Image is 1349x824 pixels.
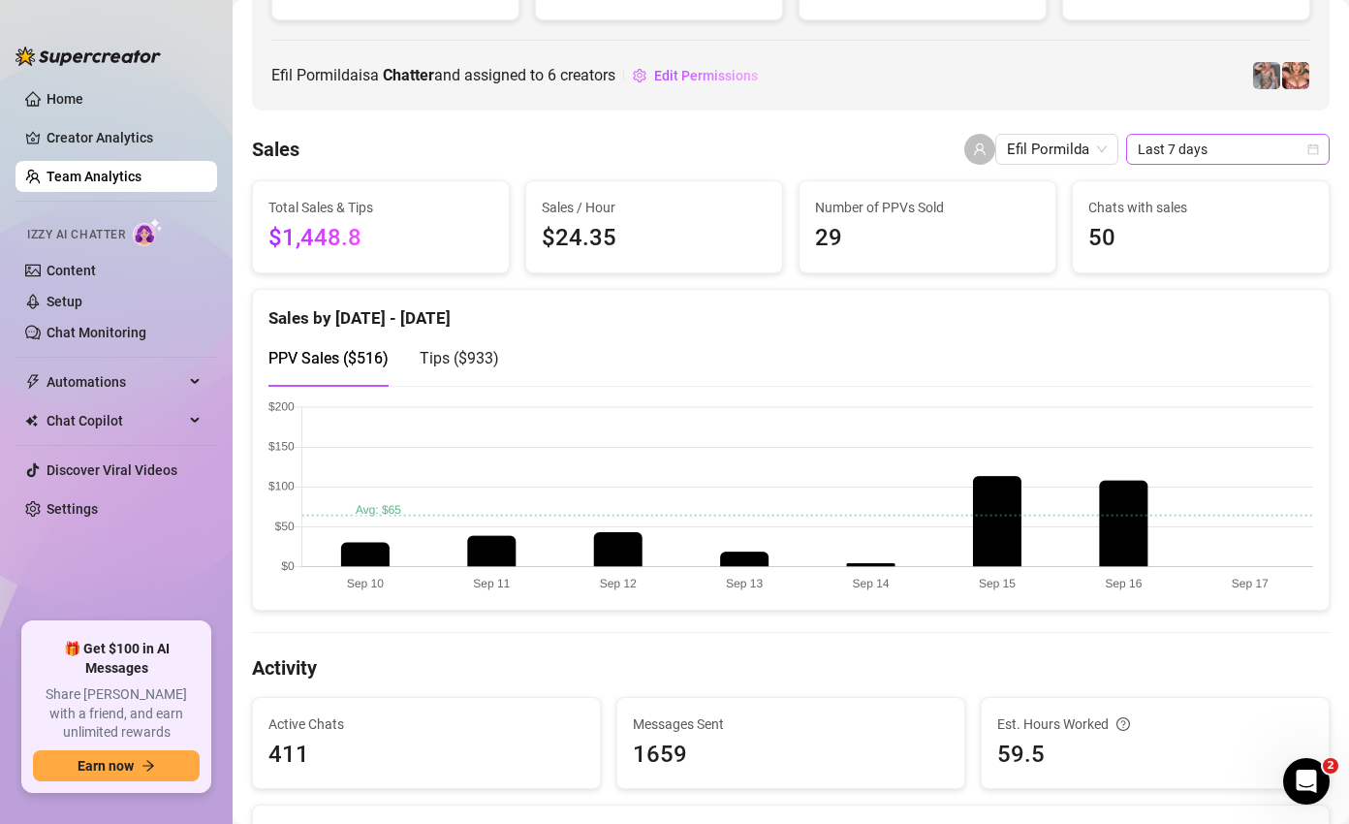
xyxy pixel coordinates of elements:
[47,294,82,309] a: Setup
[33,750,200,781] button: Earn nowarrow-right
[268,197,493,218] span: Total Sales & Tips
[1116,713,1130,735] span: question-circle
[47,501,98,517] a: Settings
[1253,62,1280,89] img: pennylondonvip
[973,143,987,156] span: user
[1138,135,1318,164] span: Last 7 days
[542,197,767,218] span: Sales / Hour
[271,63,615,87] span: Efil Pormilda is a and assigned to creators
[997,713,1313,735] div: Est. Hours Worked
[27,226,125,244] span: Izzy AI Chatter
[47,405,184,436] span: Chat Copilot
[47,366,184,397] span: Automations
[815,197,1040,218] span: Number of PPVs Sold
[141,759,155,773] span: arrow-right
[1088,220,1313,257] span: 50
[1282,62,1309,89] img: pennylondon
[268,713,584,735] span: Active Chats
[47,91,83,107] a: Home
[815,220,1040,257] span: 29
[33,640,200,678] span: 🎁 Get $100 in AI Messages
[1323,758,1338,774] span: 2
[16,47,161,66] img: logo-BBDzfeDw.svg
[1088,197,1313,218] span: Chats with sales
[47,462,177,478] a: Discover Viral Videos
[633,713,949,735] span: Messages Sent
[25,414,38,428] img: Chat Copilot
[47,169,141,184] a: Team Analytics
[633,69,646,82] span: setting
[268,290,1313,332] div: Sales by [DATE] - [DATE]
[25,374,41,390] span: thunderbolt
[997,737,1313,774] span: 59.5
[1283,758,1330,805] iframe: Intercom live chat
[654,68,758,83] span: Edit Permissions
[47,122,202,153] a: Creator Analytics
[548,66,556,84] span: 6
[420,349,499,367] span: Tips ( $933 )
[632,60,759,91] button: Edit Permissions
[47,263,96,278] a: Content
[33,685,200,743] span: Share [PERSON_NAME] with a friend, and earn unlimited rewards
[542,220,767,257] span: $24.35
[47,325,146,340] a: Chat Monitoring
[268,220,493,257] span: $1,448.8
[268,349,389,367] span: PPV Sales ( $516 )
[78,758,134,774] span: Earn now
[252,136,299,163] h4: Sales
[268,737,584,774] span: 411
[252,654,1330,681] h4: Activity
[1307,143,1319,155] span: calendar
[633,737,949,774] span: 1659
[383,66,434,84] b: Chatter
[133,218,163,246] img: AI Chatter
[1007,135,1107,164] span: Efil Pormilda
